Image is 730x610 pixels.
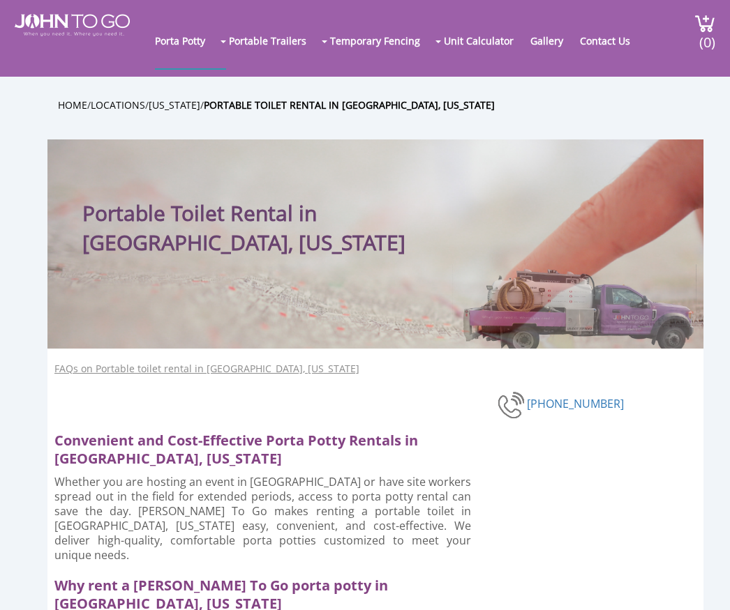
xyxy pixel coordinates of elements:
ul: / / / [58,97,714,113]
span: (0) [699,22,716,52]
a: Locations [91,98,145,112]
a: Contact Us [580,13,644,68]
img: JOHN to go [15,14,130,36]
img: cart a [694,14,715,33]
h2: Convenient and Cost-Effective Porta Potty Rentals in [GEOGRAPHIC_DATA], [US_STATE] [54,425,480,468]
a: Porta Potty [155,13,219,68]
img: phone-number [498,390,527,420]
button: Live Chat [674,554,730,610]
a: Portable toilet rental in [GEOGRAPHIC_DATA], [US_STATE] [204,98,495,112]
img: Truck [452,264,697,349]
h1: Portable Toilet Rental in [GEOGRAPHIC_DATA], [US_STATE] [82,167,446,257]
a: Temporary Fencing [330,13,434,68]
a: Gallery [530,13,577,68]
a: Portable Trailers [229,13,320,68]
a: Home [58,98,87,112]
a: FAQs on Portable toilet rental in [GEOGRAPHIC_DATA], [US_STATE] [54,362,359,376]
a: [US_STATE] [149,98,200,112]
p: Whether you are hosting an event in [GEOGRAPHIC_DATA] or have site workers spread out in the fiel... [54,475,471,563]
a: Unit Calculator [444,13,528,68]
a: [PHONE_NUMBER] [527,395,624,411]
